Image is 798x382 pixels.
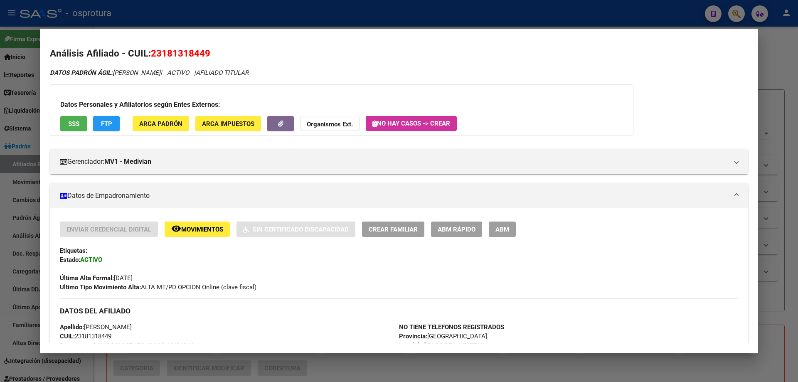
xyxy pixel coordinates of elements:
[93,116,120,131] button: FTP
[60,323,84,331] strong: Apellido:
[50,69,160,76] span: [PERSON_NAME]
[60,333,75,340] strong: CUIL:
[399,333,427,340] strong: Provincia:
[369,226,418,233] span: Crear Familiar
[196,69,249,76] span: AFILIADO TITULAR
[431,222,482,237] button: ABM Rápido
[50,47,748,61] h2: Análisis Afiliado - CUIL:
[181,226,223,233] span: Movimientos
[60,157,728,167] mat-panel-title: Gerenciador:
[60,342,93,349] strong: Documento:
[202,120,254,128] span: ARCA Impuestos
[50,69,249,76] i: | ACTIVO |
[133,116,189,131] button: ARCA Padrón
[68,120,79,128] span: SSS
[50,183,748,208] mat-expansion-panel-header: Datos de Empadronamiento
[60,247,87,254] strong: Etiquetas:
[60,306,738,315] h3: DATOS DEL AFILIADO
[60,222,158,237] button: Enviar Credencial Digital
[236,222,355,237] button: Sin Certificado Discapacidad
[60,283,141,291] strong: Ultimo Tipo Movimiento Alta:
[195,116,261,131] button: ARCA Impuestos
[50,69,113,76] strong: DATOS PADRÓN ÁGIL:
[399,333,487,340] span: [GEOGRAPHIC_DATA]
[60,342,193,349] span: DU - DOCUMENTO UNICO 18131844
[60,191,728,201] mat-panel-title: Datos de Empadronamiento
[60,116,87,131] button: SSS
[399,342,483,349] span: PASO DE LA PATRIA
[399,342,427,349] strong: Localidad:
[495,226,509,233] span: ABM
[60,323,132,331] span: [PERSON_NAME]
[101,120,112,128] span: FTP
[165,222,230,237] button: Movimientos
[300,116,360,131] button: Organismos Ext.
[104,157,151,167] strong: MV1 - Medivian
[50,149,748,174] mat-expansion-panel-header: Gerenciador:MV1 - Medivian
[60,256,80,264] strong: Estado:
[770,354,790,374] iframe: Intercom live chat
[60,333,111,340] span: 23181318449
[171,224,181,234] mat-icon: remove_red_eye
[60,274,133,282] span: [DATE]
[139,120,182,128] span: ARCA Padrón
[307,121,353,128] strong: Organismos Ext.
[60,274,114,282] strong: Última Alta Formal:
[362,222,424,237] button: Crear Familiar
[399,323,504,331] strong: NO TIENE TELEFONOS REGISTRADOS
[151,48,210,59] span: 23181318449
[60,100,623,110] h3: Datos Personales y Afiliatorios según Entes Externos:
[80,256,102,264] strong: ACTIVO
[60,283,256,291] span: ALTA MT/PD OPCION Online (clave fiscal)
[438,226,475,233] span: ABM Rápido
[372,120,450,127] span: No hay casos -> Crear
[253,226,349,233] span: Sin Certificado Discapacidad
[66,226,151,233] span: Enviar Credencial Digital
[366,116,457,131] button: No hay casos -> Crear
[489,222,516,237] button: ABM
